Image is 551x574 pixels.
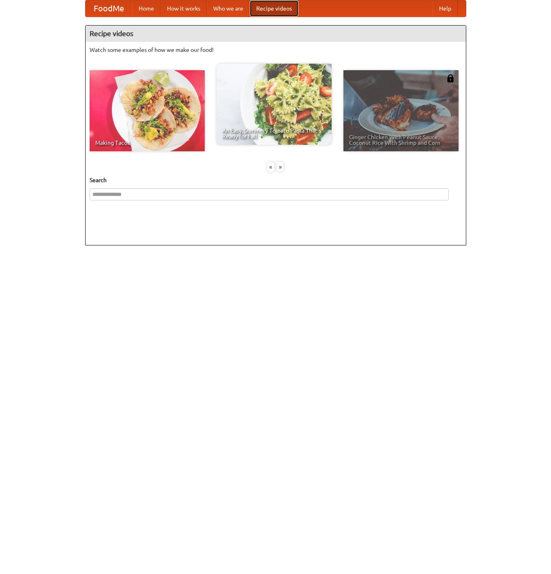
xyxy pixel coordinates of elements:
span: An Easy, Summery Tomato Pasta That's Ready for Fall [222,128,326,139]
a: Who we are [207,0,250,17]
a: An Easy, Summery Tomato Pasta That's Ready for Fall [217,64,332,145]
img: 483408.png [446,74,455,82]
div: » [277,162,284,172]
p: Watch some examples of how we make our food! [90,46,462,54]
h4: Recipe videos [86,26,466,42]
span: Making Tacos [95,140,199,146]
div: « [267,162,274,172]
a: Making Tacos [90,70,205,151]
a: How it works [161,0,207,17]
a: Help [433,0,458,17]
a: Home [132,0,161,17]
a: Recipe videos [250,0,298,17]
a: FoodMe [86,0,132,17]
h5: Search [90,176,462,184]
